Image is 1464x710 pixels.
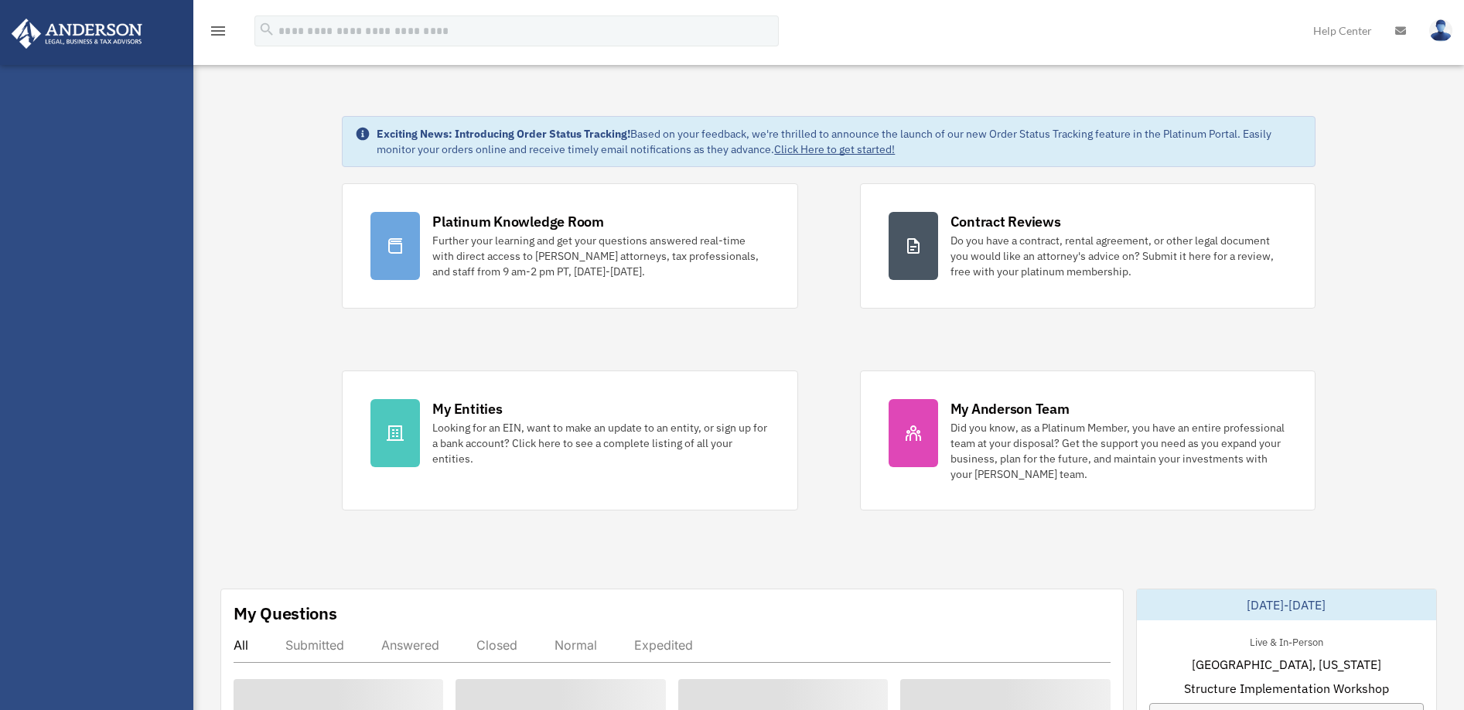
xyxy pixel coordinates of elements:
div: My Anderson Team [950,399,1070,418]
div: My Entities [432,399,502,418]
div: Submitted [285,637,344,653]
img: User Pic [1429,19,1452,42]
div: Further your learning and get your questions answered real-time with direct access to [PERSON_NAM... [432,233,769,279]
div: Did you know, as a Platinum Member, you have an entire professional team at your disposal? Get th... [950,420,1287,482]
a: Contract Reviews Do you have a contract, rental agreement, or other legal document you would like... [860,183,1316,309]
div: Based on your feedback, we're thrilled to announce the launch of our new Order Status Tracking fe... [377,126,1302,157]
div: Looking for an EIN, want to make an update to an entity, or sign up for a bank account? Click her... [432,420,769,466]
i: menu [209,22,227,40]
a: Platinum Knowledge Room Further your learning and get your questions answered real-time with dire... [342,183,797,309]
div: Expedited [634,637,693,653]
a: My Anderson Team Did you know, as a Platinum Member, you have an entire professional team at your... [860,370,1316,510]
div: Contract Reviews [950,212,1061,231]
div: Live & In-Person [1237,633,1336,649]
div: Answered [381,637,439,653]
a: menu [209,27,227,40]
span: [GEOGRAPHIC_DATA], [US_STATE] [1192,655,1381,674]
strong: Exciting News: Introducing Order Status Tracking! [377,127,630,141]
a: Click Here to get started! [774,142,895,156]
div: Closed [476,637,517,653]
a: My Entities Looking for an EIN, want to make an update to an entity, or sign up for a bank accoun... [342,370,797,510]
img: Anderson Advisors Platinum Portal [7,19,147,49]
div: All [234,637,248,653]
div: My Questions [234,602,337,625]
span: Structure Implementation Workshop [1184,679,1389,698]
div: Platinum Knowledge Room [432,212,604,231]
div: Do you have a contract, rental agreement, or other legal document you would like an attorney's ad... [950,233,1287,279]
div: [DATE]-[DATE] [1137,589,1436,620]
div: Normal [555,637,597,653]
i: search [258,21,275,38]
